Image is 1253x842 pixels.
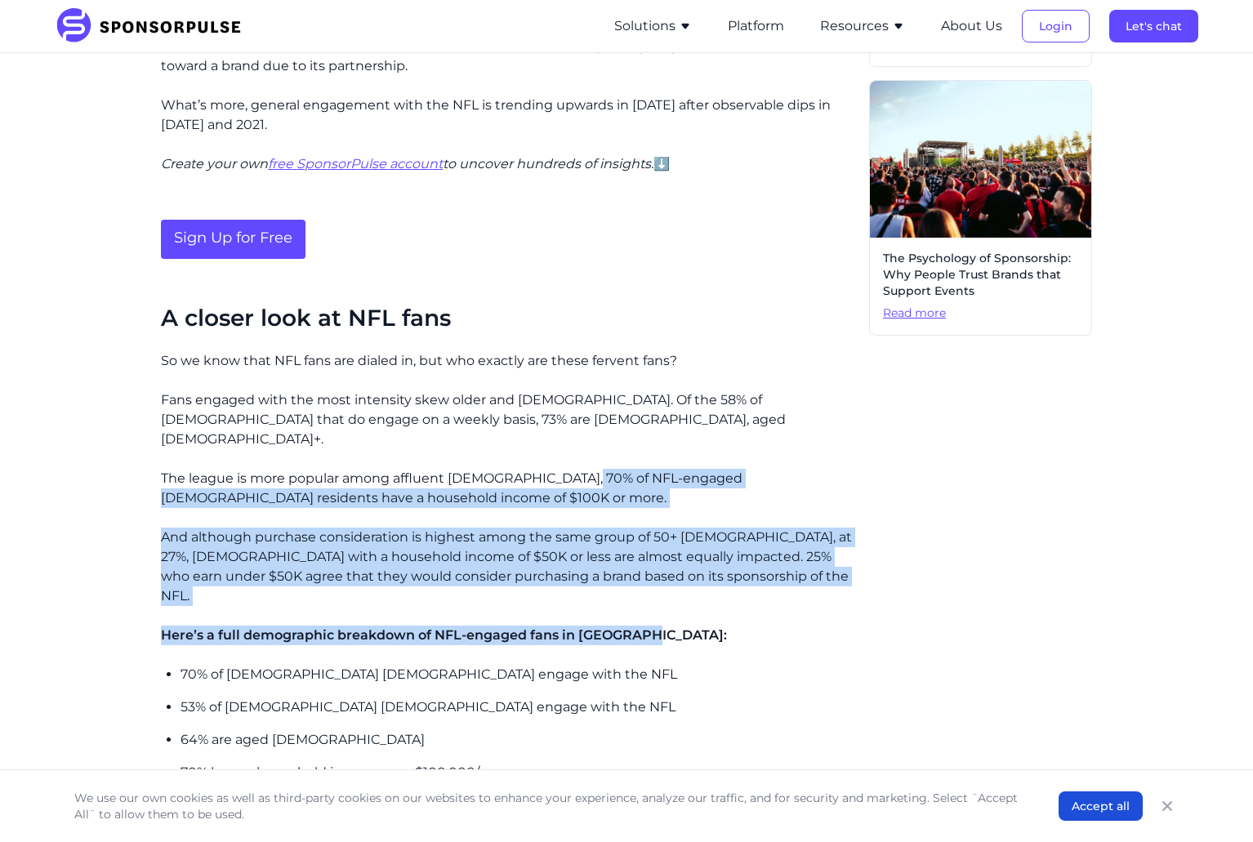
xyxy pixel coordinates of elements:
button: Resources [820,16,905,36]
button: Platform [728,16,784,36]
a: Login [1022,19,1090,33]
p: 70% have a household income over $100,000/per year [181,763,856,782]
a: Sign Up for Free [161,220,305,259]
span: Here’s a full demographic breakdown of NFL-engaged fans in [GEOGRAPHIC_DATA]: [161,627,727,643]
p: We use our own cookies as well as third-party cookies on our websites to enhance your experience,... [74,790,1026,822]
p: ⬇️ [161,154,856,174]
button: Accept all [1059,791,1143,821]
span: The Psychology of Sponsorship: Why People Trust Brands that Support Events [883,251,1078,299]
img: SponsorPulse [55,8,253,44]
p: 53% of [DEMOGRAPHIC_DATA] [DEMOGRAPHIC_DATA] engage with the NFL [181,697,856,717]
p: Fans engaged with the most intensity skew older and [DEMOGRAPHIC_DATA]. Of the 58% of [DEMOGRAPHI... [161,390,856,449]
button: Let's chat [1109,10,1198,42]
p: 64% are aged [DEMOGRAPHIC_DATA] [181,730,856,750]
a: free SponsorPulse account [268,156,443,172]
button: Login [1022,10,1090,42]
button: Solutions [614,16,692,36]
p: The league is more popular among affluent [DEMOGRAPHIC_DATA], 70% of NFL-engaged [DEMOGRAPHIC_DAT... [161,469,856,508]
a: The Psychology of Sponsorship: Why People Trust Brands that Support EventsRead more [869,80,1092,335]
i: Create your own [161,156,268,172]
img: Sebastian Pociecha courtesy of Unsplash [870,81,1091,238]
span: Read more [883,305,1078,322]
p: What’s more, general engagement with the NFL is trending upwards in [DATE] after observable dips ... [161,96,856,135]
button: Close [1156,795,1179,817]
a: About Us [941,19,1002,33]
iframe: Chat Widget [1171,764,1253,842]
h2: A closer look at NFL fans [161,305,856,332]
a: Let's chat [1109,19,1198,33]
p: And although purchase consideration is highest among the same group of 50+ [DEMOGRAPHIC_DATA], at... [161,528,856,606]
p: So we know that NFL fans are dialed in, but who exactly are these fervent fans? [161,351,856,371]
button: About Us [941,16,1002,36]
p: 70% of [DEMOGRAPHIC_DATA] [DEMOGRAPHIC_DATA] engage with the NFL [181,665,856,684]
i: to uncover hundreds of insights. [443,156,653,172]
a: Platform [728,19,784,33]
